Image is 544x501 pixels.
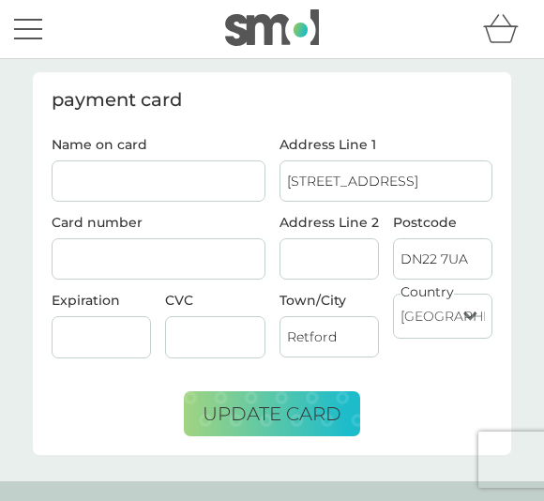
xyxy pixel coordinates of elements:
[59,329,144,345] iframe: Secure expiration date input frame
[52,138,265,151] label: Name on card
[52,214,143,231] label: Card number
[59,251,258,267] iframe: Secure card number input frame
[52,292,120,309] label: Expiration
[14,11,42,47] button: menu
[52,91,492,110] div: payment card
[280,294,379,307] label: Town/City
[225,9,319,45] img: smol
[483,10,530,48] div: basket
[203,402,341,425] span: update card
[400,281,454,302] label: Country
[280,138,493,151] label: Address Line 1
[280,216,379,229] label: Address Line 2
[393,216,492,229] label: Postcode
[165,292,193,309] label: CVC
[184,391,360,436] button: update card
[173,329,257,345] iframe: Secure CVC input frame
